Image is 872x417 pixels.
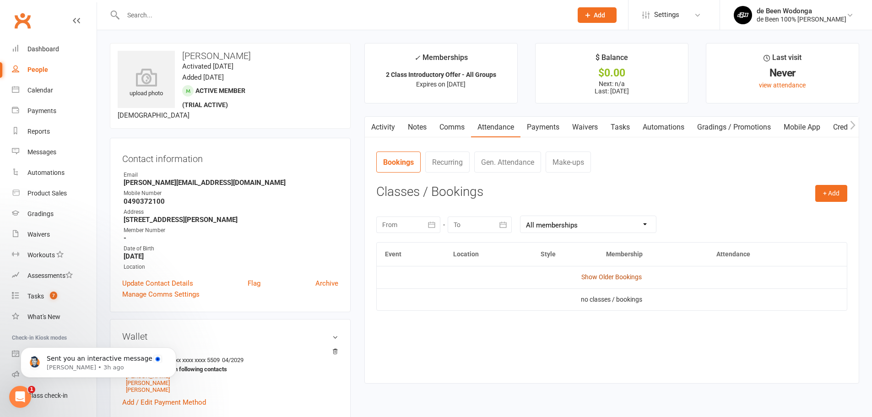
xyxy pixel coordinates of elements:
[27,107,56,114] div: Payments
[182,62,233,70] time: Activated [DATE]
[28,386,35,393] span: 1
[27,272,73,279] div: Assessments
[365,117,401,138] a: Activity
[27,169,65,176] div: Automations
[636,117,691,138] a: Automations
[27,128,50,135] div: Reports
[425,152,470,173] a: Recurring
[12,121,97,142] a: Reports
[691,117,777,138] a: Gradings / Promotions
[471,117,520,138] a: Attendance
[414,54,420,62] i: ✓
[12,245,97,265] a: Workouts
[416,81,466,88] span: Expires on [DATE]
[11,9,34,32] a: Clubworx
[222,357,244,363] span: 04/2029
[474,152,541,173] a: Gen. Attendance
[757,7,846,15] div: de Been Wodonga
[315,278,338,289] a: Archive
[118,51,343,61] h3: [PERSON_NAME]
[12,39,97,60] a: Dashboard
[122,289,200,300] a: Manage Comms Settings
[12,385,97,406] a: Class kiosk mode
[27,210,54,217] div: Gradings
[27,66,48,73] div: People
[815,185,847,201] button: + Add
[122,331,338,341] h3: Wallet
[170,357,220,363] span: xxxx xxxx xxxx 5509
[122,348,338,395] li: [PERSON_NAME]
[12,80,97,101] a: Calendar
[27,251,55,259] div: Workouts
[401,117,433,138] a: Notes
[757,15,846,23] div: de Been 100% [PERSON_NAME]
[124,234,338,242] strong: -
[777,117,827,138] a: Mobile App
[376,185,847,199] h3: Classes / Bookings
[12,60,97,80] a: People
[27,45,59,53] div: Dashboard
[532,243,598,266] th: Style
[120,9,566,22] input: Search...
[27,292,44,300] div: Tasks
[124,244,338,253] div: Date of Birth
[594,11,605,19] span: Add
[377,288,847,310] td: no classes / bookings
[27,148,56,156] div: Messages
[12,286,97,307] a: Tasks 7
[122,150,338,164] h3: Contact information
[182,73,224,81] time: Added [DATE]
[12,265,97,286] a: Assessments
[12,183,97,204] a: Product Sales
[124,216,338,224] strong: [STREET_ADDRESS][PERSON_NAME]
[12,204,97,224] a: Gradings
[122,397,206,408] a: Add / Edit Payment Method
[598,243,708,266] th: Membership
[596,52,628,68] div: $ Balance
[414,52,468,69] div: Memberships
[124,366,334,373] strong: Account shared with following contacts
[376,152,421,173] a: Bookings
[248,278,260,289] a: Flag
[445,243,532,266] th: Location
[12,142,97,162] a: Messages
[433,117,471,138] a: Comms
[9,386,31,408] iframe: Intercom live chat
[182,87,245,108] span: Active member (trial active)
[124,208,338,217] div: Address
[734,6,752,24] img: thumb_image1710905826.png
[764,52,802,68] div: Last visit
[566,117,604,138] a: Waivers
[27,231,50,238] div: Waivers
[27,190,67,197] div: Product Sales
[118,68,175,98] div: upload photo
[122,278,193,289] a: Update Contact Details
[124,179,338,187] strong: [PERSON_NAME][EMAIL_ADDRESS][DOMAIN_NAME]
[50,292,57,299] span: 7
[124,226,338,235] div: Member Number
[377,243,445,266] th: Event
[544,80,680,95] p: Next: n/a Last: [DATE]
[654,5,679,25] span: Settings
[118,111,190,119] span: [DEMOGRAPHIC_DATA]
[520,117,566,138] a: Payments
[12,101,97,121] a: Payments
[124,197,338,206] strong: 0490372100
[27,392,68,399] div: Class check-in
[124,252,338,260] strong: [DATE]
[544,68,680,78] div: $0.00
[12,162,97,183] a: Automations
[578,7,617,23] button: Add
[124,189,338,198] div: Mobile Number
[546,152,591,173] a: Make-ups
[124,171,338,179] div: Email
[7,328,190,392] iframe: Intercom notifications message
[715,68,850,78] div: Never
[708,243,812,266] th: Attendance
[759,81,806,89] a: view attendance
[27,87,53,94] div: Calendar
